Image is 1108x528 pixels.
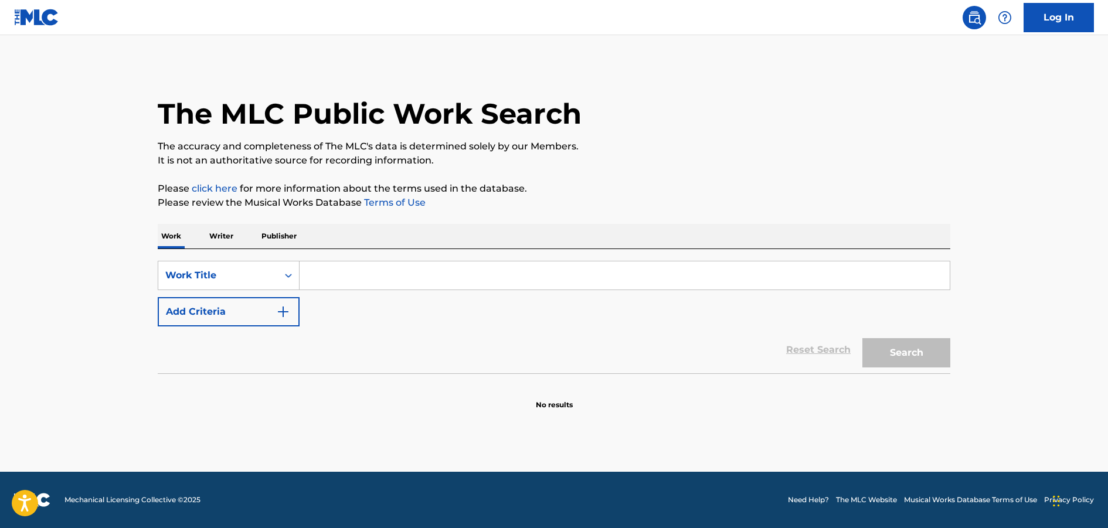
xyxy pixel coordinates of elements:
[258,224,300,248] p: Publisher
[1049,472,1108,528] iframe: Chat Widget
[993,6,1017,29] div: Help
[192,183,237,194] a: click here
[158,297,300,326] button: Add Criteria
[14,493,50,507] img: logo
[1044,495,1094,505] a: Privacy Policy
[1053,483,1060,519] div: Drag
[836,495,897,505] a: The MLC Website
[998,11,1012,25] img: help
[536,386,573,410] p: No results
[158,154,950,168] p: It is not an authoritative source for recording information.
[206,224,237,248] p: Writer
[14,9,59,26] img: MLC Logo
[158,261,950,373] form: Search Form
[1024,3,1094,32] a: Log In
[788,495,829,505] a: Need Help?
[158,196,950,210] p: Please review the Musical Works Database
[165,268,271,282] div: Work Title
[276,305,290,319] img: 9d2ae6d4665cec9f34b9.svg
[64,495,200,505] span: Mechanical Licensing Collective © 2025
[158,224,185,248] p: Work
[158,182,950,196] p: Please for more information about the terms used in the database.
[158,96,582,131] h1: The MLC Public Work Search
[158,139,950,154] p: The accuracy and completeness of The MLC's data is determined solely by our Members.
[904,495,1037,505] a: Musical Works Database Terms of Use
[967,11,981,25] img: search
[963,6,986,29] a: Public Search
[362,197,426,208] a: Terms of Use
